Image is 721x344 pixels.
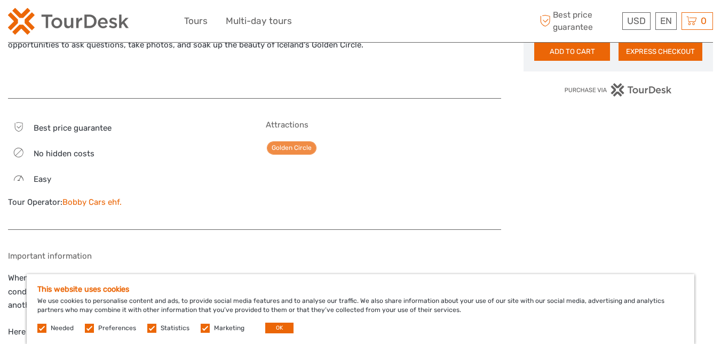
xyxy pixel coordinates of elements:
[8,325,501,339] p: Here are some recommended clothing items to bring on your day tour:
[51,324,74,333] label: Needed
[214,324,244,333] label: Marketing
[15,19,121,27] p: We're away right now. Please check back later!
[8,8,129,35] img: 2254-3441b4b5-4e5f-4d00-b396-31f1d84a6ebf_logo_small.png
[537,9,620,33] span: Best price guarantee
[98,324,136,333] label: Preferences
[123,17,136,29] button: Open LiveChat chat widget
[8,271,501,313] p: When preparing for a day tour from [GEOGRAPHIC_DATA], it's important to be prepared for Iceland's...
[265,323,294,333] button: OK
[627,15,646,26] span: USD
[8,197,243,208] div: Tour Operator:
[34,149,94,158] span: No hidden costs
[184,13,208,29] a: Tours
[655,12,677,30] div: EN
[564,83,672,97] img: PurchaseViaTourDesk.png
[161,324,189,333] label: Statistics
[267,141,316,155] a: Golden Circle
[34,123,112,133] span: Best price guarantee
[62,197,122,207] a: Bobby Cars ehf.
[226,13,292,29] a: Multi-day tours
[266,120,501,130] h5: Attractions
[8,251,501,261] h5: Important information
[34,174,51,184] span: Easy
[699,15,708,26] span: 0
[534,43,610,61] button: ADD TO CART
[27,274,694,344] div: We use cookies to personalise content and ads, to provide social media features and to analyse ou...
[37,285,684,294] h5: This website uses cookies
[619,43,702,61] button: EXPRESS CHECKOUT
